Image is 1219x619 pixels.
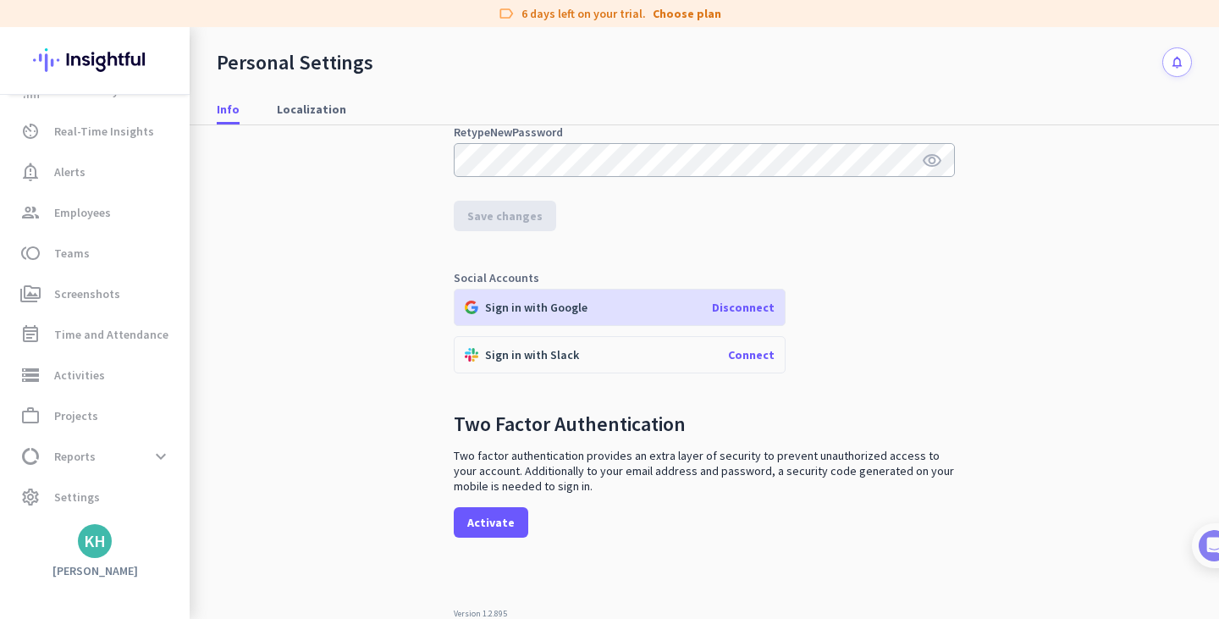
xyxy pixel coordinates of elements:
[297,7,328,37] div: Close
[20,162,41,182] i: notification_important
[54,324,168,345] span: Time and Attendance
[728,347,775,362] span: Connect
[3,436,190,477] a: data_usageReportsexpand_more
[20,121,41,141] i: av_timer
[454,507,528,538] button: Activate
[3,152,190,192] a: notification_importantAlerts
[198,543,225,555] span: Help
[31,482,307,522] div: 2Initial tracking settings and how to edit them
[277,101,346,118] span: Localization
[20,202,41,223] i: group
[98,543,157,555] span: Messages
[33,27,157,93] img: Insightful logo
[454,414,686,434] h2: Two Factor Authentication
[465,348,478,362] img: slack
[712,300,775,315] span: Disconnect
[65,323,295,394] div: It's time to add your employees! This is crucial since Insightful will start collecting their act...
[54,243,90,263] span: Teams
[24,65,315,126] div: 🎊 Welcome to Insightful! 🎊
[454,126,955,138] div: Retype New Password
[20,365,41,385] i: storage
[20,243,41,263] i: toll
[1162,47,1192,77] button: notifications
[465,301,478,314] img: google
[3,395,190,436] a: work_outlineProjects
[217,101,240,118] span: Info
[54,284,120,304] span: Screenshots
[3,314,190,355] a: event_noteTime and Attendance
[146,441,176,472] button: expand_more
[454,272,955,284] div: Social Accounts
[3,355,190,395] a: storageActivities
[65,488,287,522] div: Initial tracking settings and how to edit them
[169,500,254,568] button: Help
[20,446,41,467] i: data_usage
[3,111,190,152] a: av_timerReal-Time Insights
[254,500,339,568] button: Tasks
[454,448,955,494] p: Two factor authentication provides an extra layer of security to prevent unauthorized access to y...
[1170,55,1184,69] i: notifications
[653,5,721,22] a: Choose plan
[25,543,59,555] span: Home
[17,223,60,240] p: 4 steps
[54,487,100,507] span: Settings
[278,543,314,555] span: Tasks
[54,121,154,141] span: Real-Time Insights
[485,347,579,362] p: Sign in with Slack
[20,284,41,304] i: perm_media
[31,289,307,316] div: 1Add employees
[498,5,515,22] i: label
[144,8,198,36] h1: Tasks
[922,151,942,171] i: visibility
[54,365,105,385] span: Activities
[54,406,98,426] span: Projects
[20,487,41,507] i: settings
[3,233,190,274] a: tollTeams
[216,223,322,240] p: About 10 minutes
[94,182,279,199] div: [PERSON_NAME] from Insightful
[54,162,85,182] span: Alerts
[60,177,87,204] img: Profile image for Tamara
[454,608,955,619] div: Version 1.2.895
[84,533,106,550] div: KH
[54,202,111,223] span: Employees
[3,274,190,314] a: perm_mediaScreenshots
[3,477,190,517] a: settingsSettings
[467,514,515,531] span: Activate
[65,295,287,312] div: Add employees
[20,324,41,345] i: event_note
[54,446,96,467] span: Reports
[85,500,169,568] button: Messages
[24,126,315,167] div: You're just a few steps away from completing the essential app setup
[3,192,190,233] a: groupEmployees
[65,407,229,441] button: Add your employees
[20,406,41,426] i: work_outline
[217,50,373,75] div: Personal Settings
[485,300,587,315] p: Sign in with Google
